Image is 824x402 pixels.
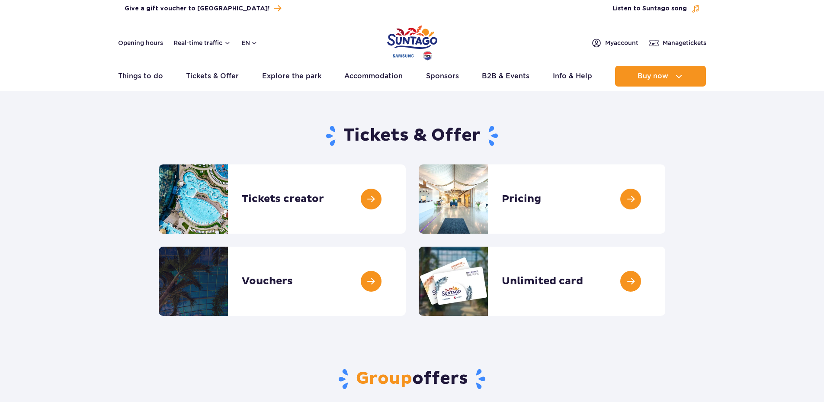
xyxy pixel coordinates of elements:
a: Give a gift voucher to [GEOGRAPHIC_DATA]! [125,3,281,14]
a: B2B & Events [482,66,529,87]
a: Myaccount [591,38,638,48]
span: Listen to Suntago song [612,4,687,13]
a: Tickets & Offer [186,66,239,87]
a: Park of Poland [387,22,437,61]
button: Real-time traffic [173,39,231,46]
span: Buy now [638,72,668,80]
h1: Tickets & Offer [159,125,665,147]
span: My account [605,39,638,47]
a: Opening hours [118,39,163,47]
span: Group [356,368,412,389]
span: Manage tickets [663,39,706,47]
a: Info & Help [553,66,592,87]
h2: offers [159,368,665,390]
span: Give a gift voucher to [GEOGRAPHIC_DATA]! [125,4,269,13]
a: Accommodation [344,66,403,87]
a: Sponsors [426,66,459,87]
button: en [241,39,258,47]
a: Managetickets [649,38,706,48]
button: Buy now [615,66,706,87]
a: Explore the park [262,66,321,87]
button: Listen to Suntago song [612,4,700,13]
a: Things to do [118,66,163,87]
